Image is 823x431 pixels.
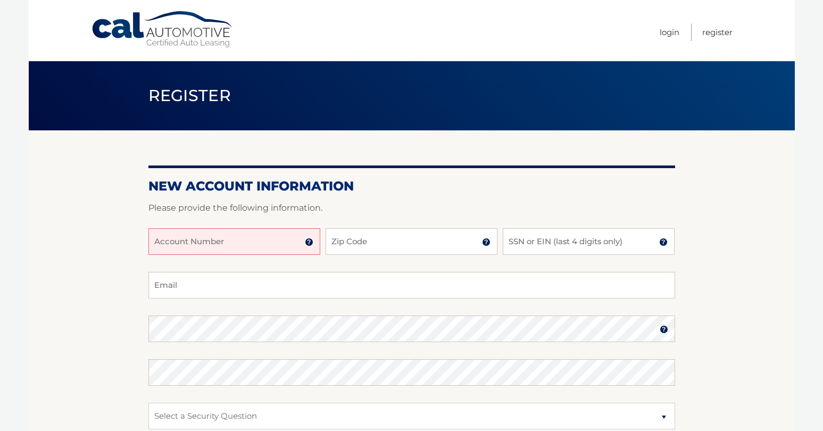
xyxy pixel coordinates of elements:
input: SSN or EIN (last 4 digits only) [503,228,675,255]
a: Cal Automotive [91,11,235,48]
h2: New Account Information [148,178,675,194]
img: tooltip.svg [305,238,313,246]
img: tooltip.svg [659,238,668,246]
img: tooltip.svg [660,325,668,334]
input: Zip Code [326,228,497,255]
input: Account Number [148,228,320,255]
a: Login [660,23,679,41]
img: tooltip.svg [482,238,491,246]
p: Please provide the following information. [148,201,675,215]
a: Register [702,23,733,41]
input: Email [148,272,675,299]
span: Register [148,86,231,105]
